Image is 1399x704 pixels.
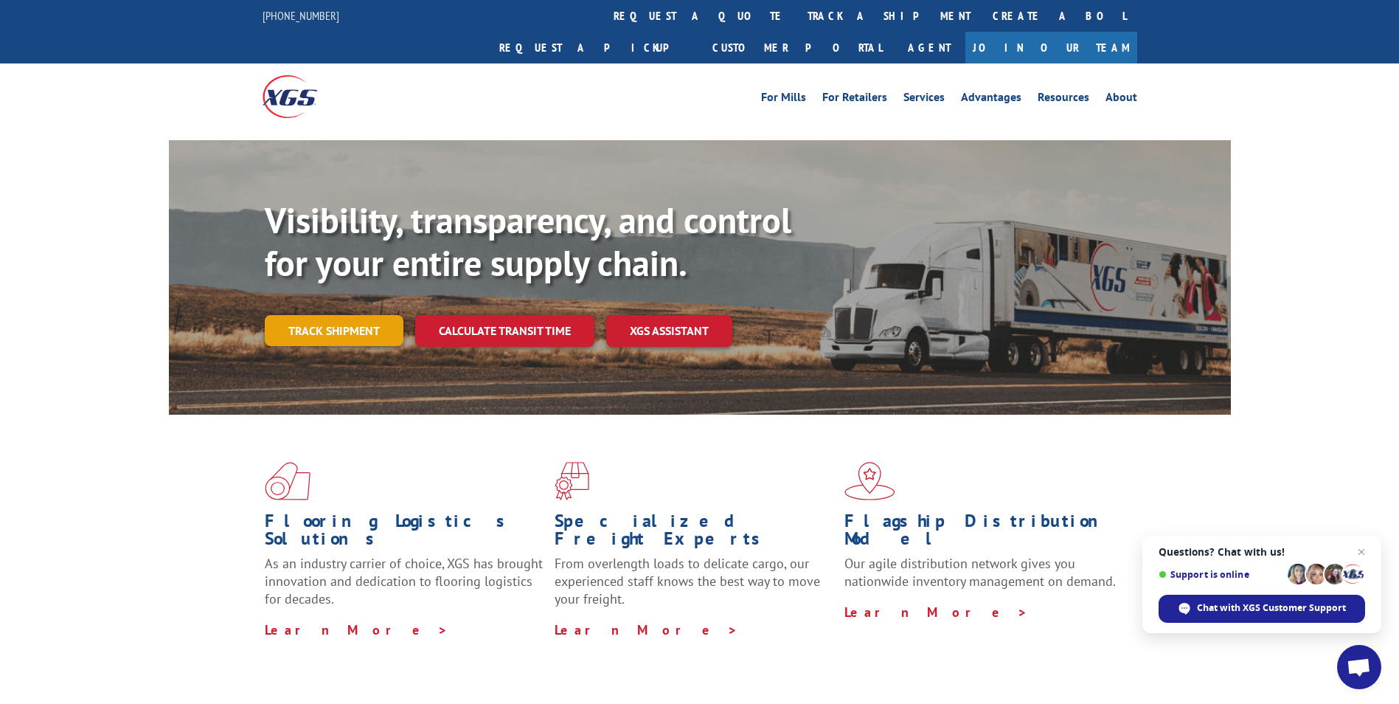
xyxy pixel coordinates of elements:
a: Agent [893,32,965,63]
h1: Flagship Distribution Model [844,512,1123,555]
span: Questions? Chat with us! [1159,546,1365,558]
span: Close chat [1353,543,1370,561]
h1: Flooring Logistics Solutions [265,512,544,555]
a: Join Our Team [965,32,1137,63]
h1: Specialized Freight Experts [555,512,833,555]
span: As an industry carrier of choice, XGS has brought innovation and dedication to flooring logistics... [265,555,543,607]
a: Calculate transit time [415,315,594,347]
a: Customer Portal [701,32,893,63]
a: About [1105,92,1137,108]
a: For Mills [761,92,806,108]
a: Resources [1038,92,1089,108]
p: From overlength loads to delicate cargo, our experienced staff knows the best way to move your fr... [555,555,833,621]
img: xgs-icon-focused-on-flooring-red [555,462,589,500]
a: XGS ASSISTANT [606,315,732,347]
a: Learn More > [265,621,448,638]
a: Track shipment [265,315,403,346]
span: Chat with XGS Customer Support [1197,601,1346,615]
a: For Retailers [822,92,887,108]
a: [PHONE_NUMBER] [263,8,339,23]
a: Learn More > [844,604,1028,621]
div: Chat with XGS Customer Support [1159,595,1365,623]
img: xgs-icon-total-supply-chain-intelligence-red [265,462,310,500]
span: Support is online [1159,569,1282,580]
a: Services [903,92,945,108]
span: Our agile distribution network gives you nationwide inventory management on demand. [844,555,1116,590]
div: Open chat [1337,645,1381,689]
a: Advantages [961,92,1021,108]
a: Learn More > [555,621,738,638]
b: Visibility, transparency, and control for your entire supply chain. [265,197,791,286]
a: Request a pickup [488,32,701,63]
img: xgs-icon-flagship-distribution-model-red [844,462,895,500]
